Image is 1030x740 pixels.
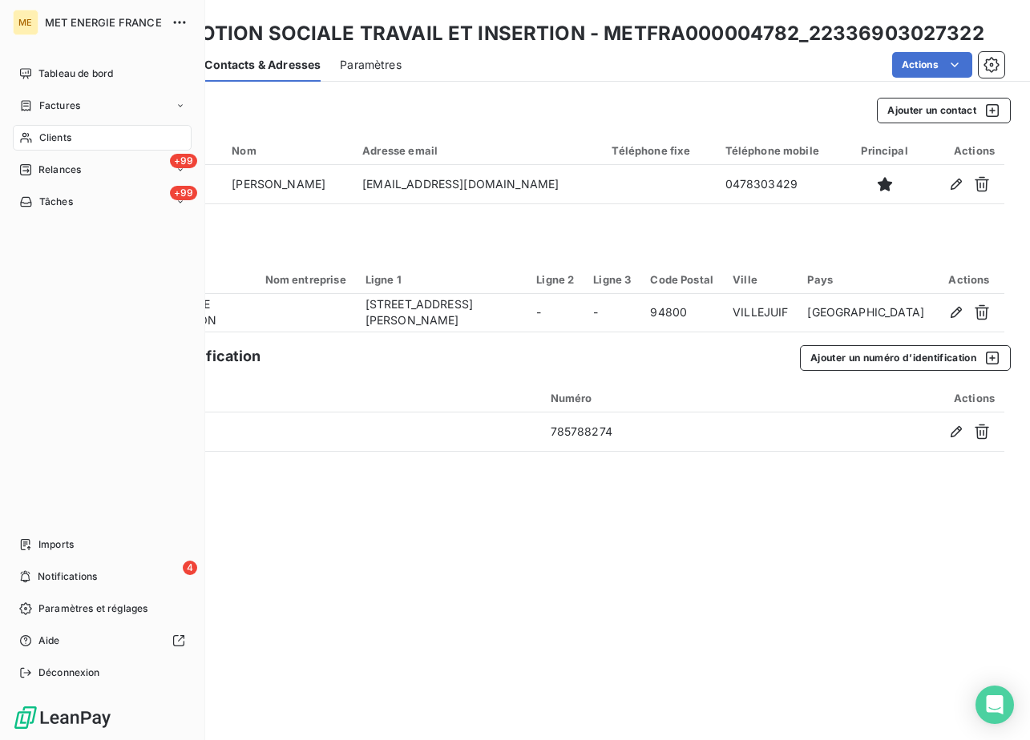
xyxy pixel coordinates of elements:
[798,392,995,404] div: Actions
[892,52,972,78] button: Actions
[183,561,197,575] span: 4
[38,633,60,648] span: Aide
[39,99,80,113] span: Factures
[366,273,518,286] div: Ligne 1
[222,165,353,203] td: [PERSON_NAME]
[800,345,1011,371] button: Ajouter un numéro d’identification
[38,569,97,584] span: Notifications
[356,294,527,332] td: [STREET_ADDRESS][PERSON_NAME]
[877,98,1011,123] button: Ajouter un contact
[13,10,38,35] div: ME
[170,154,197,168] span: +99
[13,628,192,654] a: Aide
[340,57,402,73] span: Paramètres
[943,273,995,286] div: Actions
[640,294,723,332] td: 94800
[353,165,602,203] td: [EMAIL_ADDRESS][DOMAIN_NAME]
[975,686,1014,724] div: Open Intercom Messenger
[38,601,147,616] span: Paramètres et réglages
[204,57,321,73] span: Contacts & Adresses
[77,412,541,451] td: SIREN
[38,163,81,177] span: Relances
[650,273,713,286] div: Code Postal
[733,273,788,286] div: Ville
[362,144,592,157] div: Adresse email
[38,537,74,552] span: Imports
[723,294,798,332] td: VILLEJUIF
[232,144,343,157] div: Nom
[807,273,924,286] div: Pays
[38,66,113,81] span: Tableau de bord
[593,273,631,286] div: Ligne 3
[39,131,71,145] span: Clients
[170,186,197,200] span: +99
[612,144,705,157] div: Téléphone fixe
[932,144,995,157] div: Actions
[536,273,574,286] div: Ligne 2
[13,705,112,730] img: Logo LeanPay
[45,16,162,29] span: MET ENERGIE FRANCE
[541,412,790,451] td: 785788274
[265,273,346,286] div: Nom entreprise
[551,392,780,404] div: Numéro
[527,294,584,332] td: -
[87,391,531,405] div: Type
[38,666,100,680] span: Déconnexion
[584,294,640,332] td: -
[856,144,913,157] div: Principal
[39,195,73,209] span: Tâches
[141,19,984,48] h3: PROMOTION SOCIALE TRAVAIL ET INSERTION - METFRA000004782_22336903027322
[716,165,846,203] td: 0478303429
[798,294,934,332] td: [GEOGRAPHIC_DATA]
[725,144,837,157] div: Téléphone mobile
